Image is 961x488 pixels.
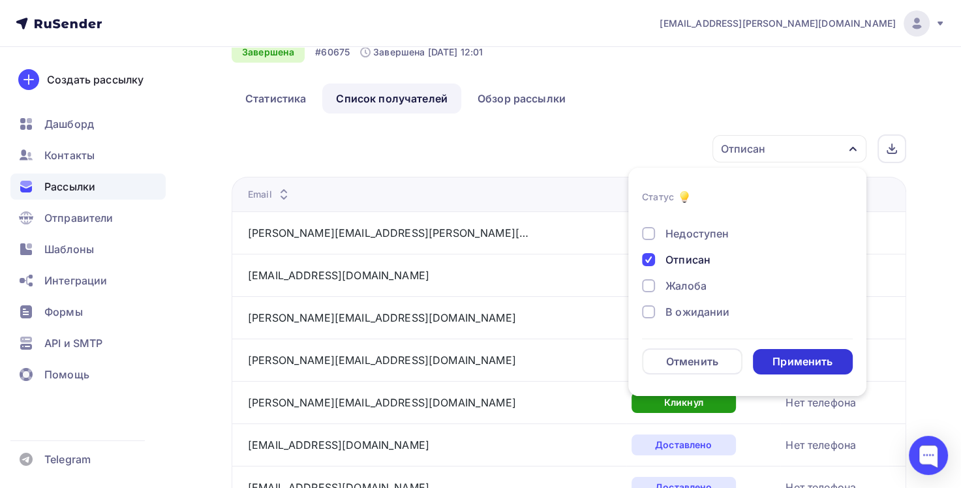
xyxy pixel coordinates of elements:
div: Доставлено [632,435,736,455]
span: Шаблоны [44,241,94,257]
span: Рассылки [44,179,95,194]
a: Шаблоны [10,236,166,262]
span: Формы [44,304,83,320]
a: [EMAIL_ADDRESS][DOMAIN_NAME] [248,438,429,451]
div: Недоступен [665,226,729,241]
div: Применить [772,354,832,369]
div: #60675 [315,46,350,59]
div: В ожидании [665,304,729,320]
span: [EMAIL_ADDRESS][PERSON_NAME][DOMAIN_NAME] [660,17,896,30]
div: Отписан [665,252,710,267]
span: Telegram [44,451,91,467]
a: [PERSON_NAME][EMAIL_ADDRESS][DOMAIN_NAME] [248,311,516,324]
div: Email [248,188,292,201]
a: [EMAIL_ADDRESS][DOMAIN_NAME] [248,269,429,282]
span: Помощь [44,367,89,382]
a: Контакты [10,142,166,168]
a: Список получателей [322,84,461,114]
span: Интеграции [44,273,107,288]
div: Нет телефона [786,437,856,453]
div: Жалоба [665,278,707,294]
a: Рассылки [10,174,166,200]
span: Дашборд [44,116,94,132]
a: Статистика [232,84,320,114]
a: [EMAIL_ADDRESS][PERSON_NAME][DOMAIN_NAME] [660,10,945,37]
span: API и SMTP [44,335,102,351]
a: Обзор рассылки [464,84,579,114]
div: Кликнул [632,392,736,413]
div: Завершена [232,42,305,63]
div: Нет телефона [786,395,856,410]
div: Завершена [DATE] 12:01 [360,46,483,59]
div: Статус [642,191,674,204]
div: Отменить [666,354,718,369]
button: Отписан [712,134,867,163]
a: [PERSON_NAME][EMAIL_ADDRESS][DOMAIN_NAME] [248,354,516,367]
div: Отписан [721,141,765,157]
ul: Отписан [628,168,866,396]
a: [PERSON_NAME][EMAIL_ADDRESS][DOMAIN_NAME] [248,396,516,409]
a: Отправители [10,205,166,231]
a: Формы [10,299,166,325]
a: [PERSON_NAME][EMAIL_ADDRESS][PERSON_NAME][DOMAIN_NAME] [248,226,528,239]
span: Отправители [44,210,114,226]
a: Дашборд [10,111,166,137]
span: Контакты [44,147,95,163]
div: Создать рассылку [47,72,144,87]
